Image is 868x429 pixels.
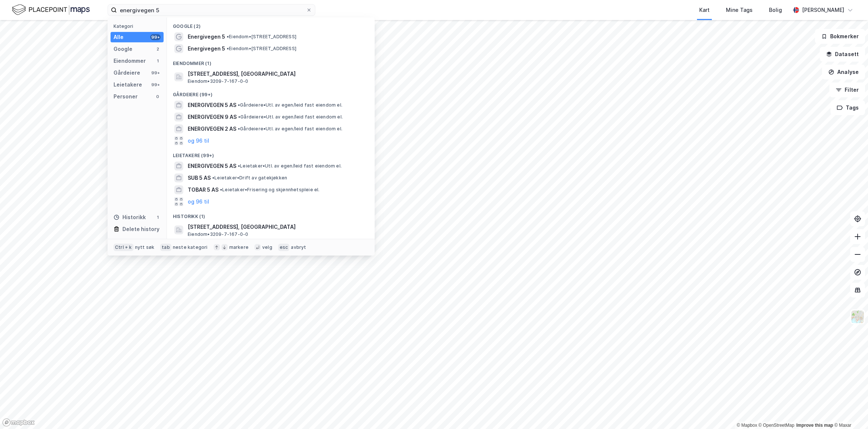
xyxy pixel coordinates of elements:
span: Eiendom • [STREET_ADDRESS] [227,34,296,40]
div: Alle [114,33,124,42]
span: ENERGIVEGEN 9 AS [188,113,237,121]
span: • [227,46,229,51]
span: Leietaker • Utl. av egen/leid fast eiendom el. [238,163,342,169]
div: 99+ [150,70,161,76]
span: • [238,102,240,108]
span: ENERGIVEGEN 2 AS [188,124,236,133]
div: nytt søk [135,244,155,250]
div: Leietakere (99+) [167,147,375,160]
div: velg [262,244,272,250]
span: TOBAR 5 AS [188,185,218,194]
div: avbryt [291,244,306,250]
span: • [220,187,222,192]
span: • [238,126,240,131]
span: SUB 5 AS [188,173,211,182]
div: 99+ [150,82,161,88]
div: neste kategori [173,244,208,250]
div: tab [160,244,171,251]
div: 1 [155,58,161,64]
button: Bokmerker [815,29,865,44]
span: • [212,175,214,181]
img: Z [851,310,865,324]
div: Gårdeiere (99+) [167,86,375,99]
span: Eiendom • 3209-7-167-0-0 [188,231,248,237]
div: 0 [155,94,161,100]
span: [STREET_ADDRESS], [GEOGRAPHIC_DATA] [188,222,366,231]
iframe: Chat Widget [831,393,868,429]
div: Kart [699,6,710,14]
button: Datasett [820,47,865,62]
span: • [238,163,240,169]
div: 1 [155,214,161,220]
button: Analyse [822,65,865,79]
span: ENERGIVEGEN 5 AS [188,162,236,170]
a: Mapbox [737,423,757,428]
button: Filter [829,82,865,97]
button: og 96 til [188,197,209,206]
div: Bolig [769,6,782,14]
div: Leietakere [114,80,142,89]
div: Eiendommer [114,56,146,65]
div: Eiendommer (1) [167,55,375,68]
div: Personer [114,92,138,101]
div: Kontrollprogram for chat [831,393,868,429]
input: Søk på adresse, matrikkel, gårdeiere, leietakere eller personer [117,4,306,16]
span: • [238,114,240,120]
div: Google [114,45,132,53]
div: markere [229,244,249,250]
div: [PERSON_NAME] [802,6,844,14]
div: 99+ [150,34,161,40]
div: Historikk [114,213,146,222]
span: Leietaker • Drift av gatekjøkken [212,175,287,181]
button: Tags [831,100,865,115]
a: Mapbox homepage [2,418,35,427]
span: Eiendom • [STREET_ADDRESS] [227,46,296,52]
span: Energivegen 5 [188,44,225,53]
a: Improve this map [796,423,833,428]
span: Gårdeiere • Utl. av egen/leid fast eiendom el. [238,126,342,132]
span: ENERGIVEGEN 5 AS [188,101,236,110]
div: Gårdeiere [114,68,140,77]
span: [STREET_ADDRESS], [GEOGRAPHIC_DATA] [188,69,366,78]
img: logo.f888ab2527a4732fd821a326f86c7f29.svg [12,3,90,16]
div: 2 [155,46,161,52]
div: Mine Tags [726,6,753,14]
div: Kategori [114,23,164,29]
div: Delete history [122,225,160,234]
div: Ctrl + k [114,244,134,251]
span: Leietaker • Frisering og skjønnhetspleie el. [220,187,320,193]
div: Historikk (1) [167,208,375,221]
button: og 96 til [188,136,209,145]
div: Google (2) [167,17,375,31]
a: OpenStreetMap [759,423,795,428]
span: Eiendom • 3209-7-167-0-0 [188,78,248,84]
span: Energivegen 5 [188,32,225,41]
div: esc [278,244,290,251]
span: Gårdeiere • Utl. av egen/leid fast eiendom el. [238,114,343,120]
span: Gårdeiere • Utl. av egen/leid fast eiendom el. [238,102,342,108]
span: • [227,34,229,39]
